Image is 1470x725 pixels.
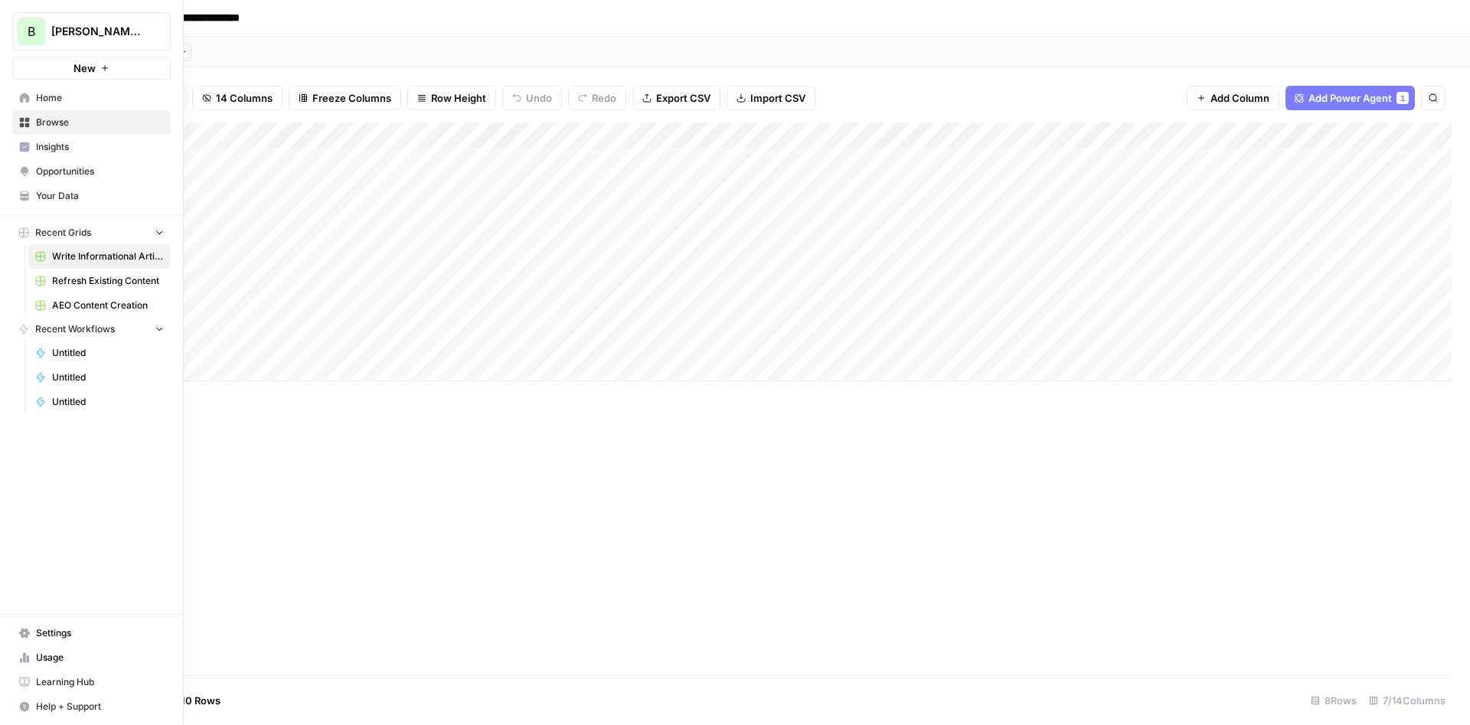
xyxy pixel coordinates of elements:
[28,269,171,293] a: Refresh Existing Content
[12,57,171,80] button: New
[592,90,616,106] span: Redo
[12,184,171,208] a: Your Data
[73,60,96,76] span: New
[12,12,171,51] button: Workspace: Bennett Financials
[289,86,401,110] button: Freeze Columns
[28,22,35,41] span: B
[36,140,164,154] span: Insights
[1285,86,1415,110] button: Add Power Agent1
[159,693,220,708] span: Add 10 Rows
[632,86,720,110] button: Export CSV
[28,365,171,390] a: Untitled
[1305,688,1363,713] div: 8 Rows
[28,244,171,269] a: Write Informational Article (1)
[1187,86,1279,110] button: Add Column
[1308,90,1392,106] span: Add Power Agent
[12,110,171,135] a: Browse
[12,86,171,110] a: Home
[12,318,171,341] button: Recent Workflows
[36,165,164,178] span: Opportunities
[568,86,626,110] button: Redo
[36,651,164,665] span: Usage
[36,700,164,714] span: Help + Support
[35,226,91,240] span: Recent Grids
[52,371,164,384] span: Untitled
[52,299,164,312] span: AEO Content Creation
[1400,92,1405,104] span: 1
[192,86,283,110] button: 14 Columns
[36,116,164,129] span: Browse
[12,645,171,670] a: Usage
[36,626,164,640] span: Settings
[1396,92,1409,104] div: 1
[52,346,164,360] span: Untitled
[36,91,164,105] span: Home
[216,90,273,106] span: 14 Columns
[28,341,171,365] a: Untitled
[750,90,805,106] span: Import CSV
[28,390,171,414] a: Untitled
[502,86,562,110] button: Undo
[52,395,164,409] span: Untitled
[12,135,171,159] a: Insights
[36,675,164,689] span: Learning Hub
[312,90,391,106] span: Freeze Columns
[52,250,164,263] span: Write Informational Article (1)
[407,86,496,110] button: Row Height
[526,90,552,106] span: Undo
[35,322,115,336] span: Recent Workflows
[12,621,171,645] a: Settings
[52,274,164,288] span: Refresh Existing Content
[12,159,171,184] a: Opportunities
[1210,90,1269,106] span: Add Column
[28,293,171,318] a: AEO Content Creation
[727,86,815,110] button: Import CSV
[12,670,171,694] a: Learning Hub
[1363,688,1452,713] div: 7/14 Columns
[12,694,171,719] button: Help + Support
[51,24,144,39] span: [PERSON_NAME] Financials
[431,90,486,106] span: Row Height
[656,90,710,106] span: Export CSV
[36,189,164,203] span: Your Data
[12,221,171,244] button: Recent Grids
